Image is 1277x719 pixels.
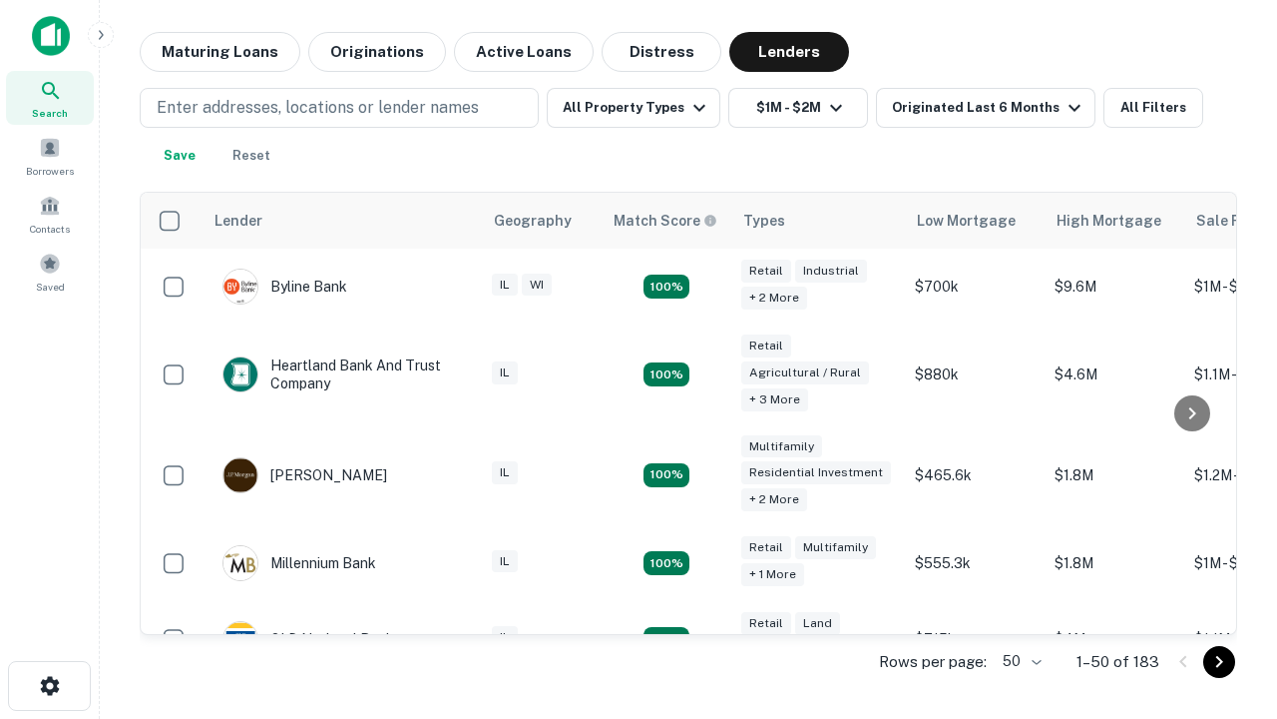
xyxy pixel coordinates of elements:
div: Retail [741,536,791,559]
span: Contacts [30,221,70,237]
button: Active Loans [454,32,594,72]
p: 1–50 of 183 [1076,650,1159,674]
div: IL [492,626,518,649]
button: Go to next page [1203,646,1235,678]
img: picture [223,358,257,391]
img: picture [223,270,257,304]
th: Lender [203,193,482,249]
td: $715k [905,601,1045,677]
div: Types [743,209,785,233]
th: Types [731,193,905,249]
p: Enter addresses, locations or lender names [157,96,479,120]
div: WI [522,274,552,297]
div: Multifamily [795,536,876,559]
button: Originations [308,32,446,72]
td: $700k [905,249,1045,325]
th: High Mortgage [1045,193,1184,249]
div: Retail [741,335,791,358]
a: Borrowers [6,129,94,183]
span: Search [32,105,68,121]
img: picture [223,458,257,492]
button: Save your search to get updates of matches that match your search criteria. [148,136,212,176]
div: Land [795,612,840,635]
div: Residential Investment [741,461,891,484]
a: Search [6,71,94,125]
td: $1.8M [1045,525,1184,601]
div: [PERSON_NAME] [222,457,387,493]
div: Originated Last 6 Months [892,96,1086,120]
div: Lender [214,209,262,233]
button: All Filters [1103,88,1203,128]
div: IL [492,550,518,573]
div: Millennium Bank [222,545,376,581]
div: Byline Bank [222,269,347,305]
span: Borrowers [26,163,74,179]
button: Lenders [729,32,849,72]
div: Matching Properties: 16, hasApolloMatch: undefined [643,551,689,575]
h6: Match Score [614,210,713,232]
th: Geography [482,193,602,249]
button: Maturing Loans [140,32,300,72]
div: Low Mortgage [917,209,1016,233]
img: picture [223,622,257,656]
div: Agricultural / Rural [741,361,869,384]
td: $4.6M [1045,325,1184,425]
div: Industrial [795,260,867,283]
div: High Mortgage [1057,209,1161,233]
th: Capitalize uses an advanced AI algorithm to match your search with the best lender. The match sco... [602,193,731,249]
th: Low Mortgage [905,193,1045,249]
p: Rows per page: [879,650,987,674]
div: IL [492,361,518,384]
img: capitalize-icon.png [32,16,70,56]
div: OLD National Bank [222,621,394,657]
div: Matching Properties: 18, hasApolloMatch: undefined [643,627,689,651]
span: Saved [36,279,65,295]
div: Geography [494,209,572,233]
div: Heartland Bank And Trust Company [222,357,462,392]
div: + 2 more [741,287,807,310]
img: picture [223,546,257,580]
td: $9.6M [1045,249,1184,325]
td: $880k [905,325,1045,425]
td: $4M [1045,601,1184,677]
div: + 2 more [741,488,807,511]
td: $1.8M [1045,425,1184,526]
button: Distress [602,32,721,72]
a: Contacts [6,187,94,241]
div: + 1 more [741,563,804,586]
button: Enter addresses, locations or lender names [140,88,539,128]
div: Retail [741,260,791,283]
div: Capitalize uses an advanced AI algorithm to match your search with the best lender. The match sco... [614,210,717,232]
td: $555.3k [905,525,1045,601]
div: IL [492,461,518,484]
iframe: Chat Widget [1177,559,1277,655]
div: Retail [741,612,791,635]
div: IL [492,274,518,297]
a: Saved [6,245,94,299]
button: $1M - $2M [728,88,868,128]
button: Originated Last 6 Months [876,88,1095,128]
button: Reset [219,136,283,176]
div: Matching Properties: 20, hasApolloMatch: undefined [643,275,689,299]
div: 50 [995,647,1045,676]
button: All Property Types [547,88,720,128]
td: $465.6k [905,425,1045,526]
div: Matching Properties: 17, hasApolloMatch: undefined [643,362,689,386]
div: + 3 more [741,388,808,411]
div: Multifamily [741,435,822,458]
div: Matching Properties: 27, hasApolloMatch: undefined [643,463,689,487]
